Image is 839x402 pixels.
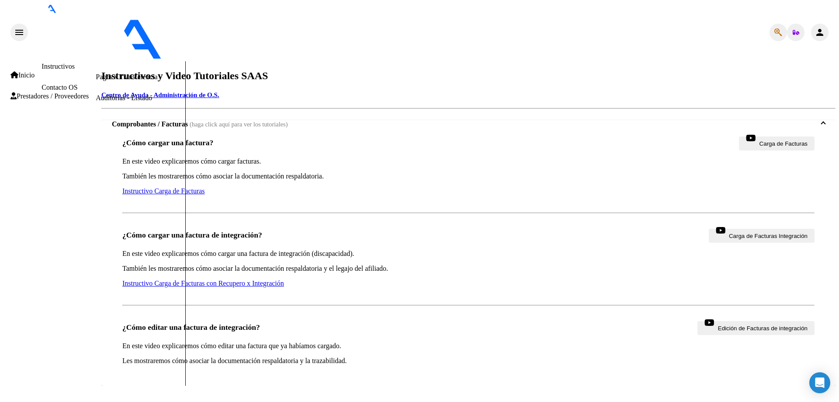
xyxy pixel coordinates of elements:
[122,357,815,365] p: Les mostraremos cómo asociar la documentación respaldatoria y la trazabilidad.
[190,121,288,128] span: (haga click aquí para ver los tutoriales)
[42,63,75,70] a: Instructivos
[709,229,815,243] button: Carga de Facturas Integración
[809,372,830,393] div: Open Intercom Messenger
[718,323,808,334] span: Edición de Facturas de integración
[759,138,808,149] span: Carga de Facturas
[96,73,157,80] a: Pagos x Transferencia
[729,231,808,241] span: Carga de Facturas Integración
[815,27,825,38] mat-icon: person
[122,342,815,350] p: En este video explicaremos cómo editar una factura que ya habíamos cargado.
[122,172,815,180] p: También les mostraremos cómo asociar la documentación respaldatoria.
[235,53,265,61] span: - osepjana
[96,94,152,101] a: Auditorías - Listado
[122,157,815,165] p: En este video explicaremos cómo cargar facturas.
[42,84,77,91] a: Contacto OS
[122,280,284,287] a: Instructivo Carga de Facturas con Recupero x Integración
[122,265,815,273] p: También les mostraremos cómo asociar la documentación respaldatoria y el legajo del afiliado.
[14,27,24,38] mat-icon: menu
[265,53,357,61] span: - MUTILVA [PERSON_NAME]
[28,13,235,59] img: Logo SAAS
[101,70,836,82] h2: Instructivos y Video Tutoriales SAAS
[739,136,815,150] button: Carga de Facturas
[10,71,35,79] a: Inicio
[122,231,262,240] h3: ¿Cómo cargar una factura de integración?
[122,187,205,195] a: Instructivo Carga de Facturas
[697,321,815,335] button: Edición de Facturas de integración
[122,250,815,258] p: En este video explicaremos cómo cargar una factura de integración (discapacidad).
[101,120,836,128] mat-expansion-panel-header: Comprobantes / Facturas (haga click aquí para ver los tutoriales)
[122,323,260,332] h3: ¿Cómo editar una factura de integración?
[10,92,89,100] a: Prestadores / Proveedores
[101,128,836,386] div: Comprobantes / Facturas (haga click aquí para ver los tutoriales)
